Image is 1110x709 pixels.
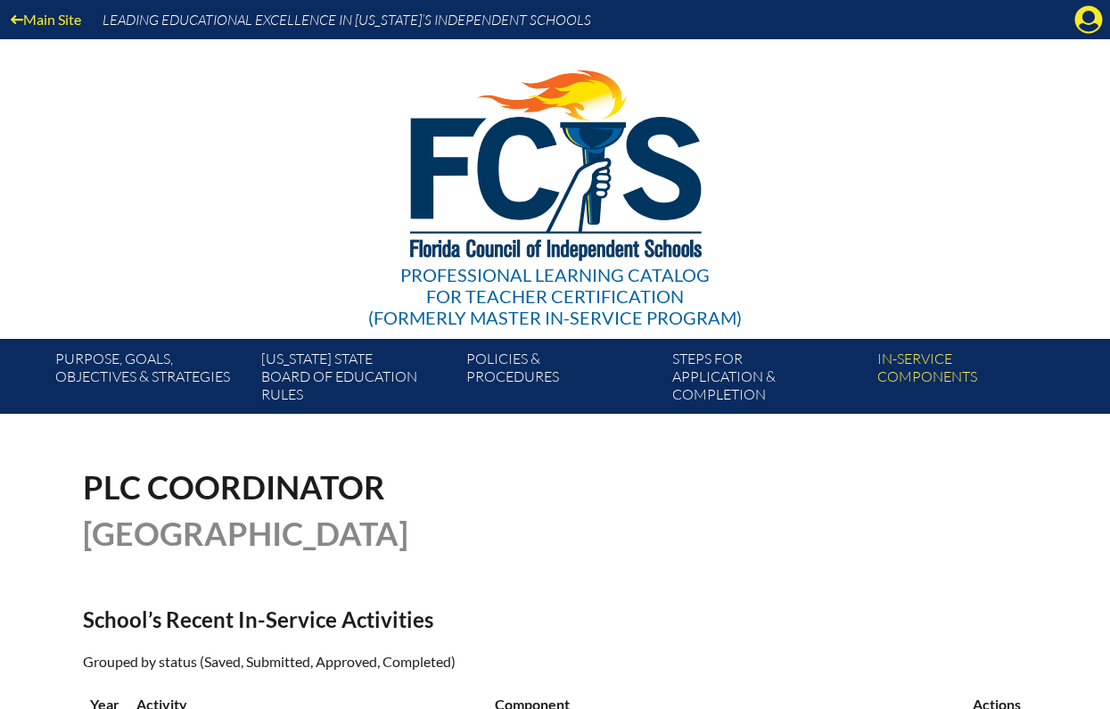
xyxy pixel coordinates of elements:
div: Professional Learning Catalog (formerly Master In-service Program) [368,264,742,328]
a: Main Site [4,7,88,31]
a: [US_STATE] StateBoard of Education rules [254,346,459,414]
a: Policies &Procedures [459,346,664,414]
span: [GEOGRAPHIC_DATA] [83,514,408,553]
a: In-servicecomponents [870,346,1075,414]
a: Purpose, goals,objectives & strategies [48,346,253,414]
span: for Teacher Certification [426,285,684,307]
p: Grouped by status (Saved, Submitted, Approved, Completed) [83,650,711,673]
a: Steps forapplication & completion [665,346,870,414]
img: FCISlogo221.eps [371,39,739,283]
svg: Manage account [1074,5,1103,34]
h2: School’s Recent In-Service Activities [83,606,711,632]
a: Professional Learning Catalog for Teacher Certification(formerly Master In-service Program) [361,36,749,332]
span: PLC Coordinator [83,467,385,507]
